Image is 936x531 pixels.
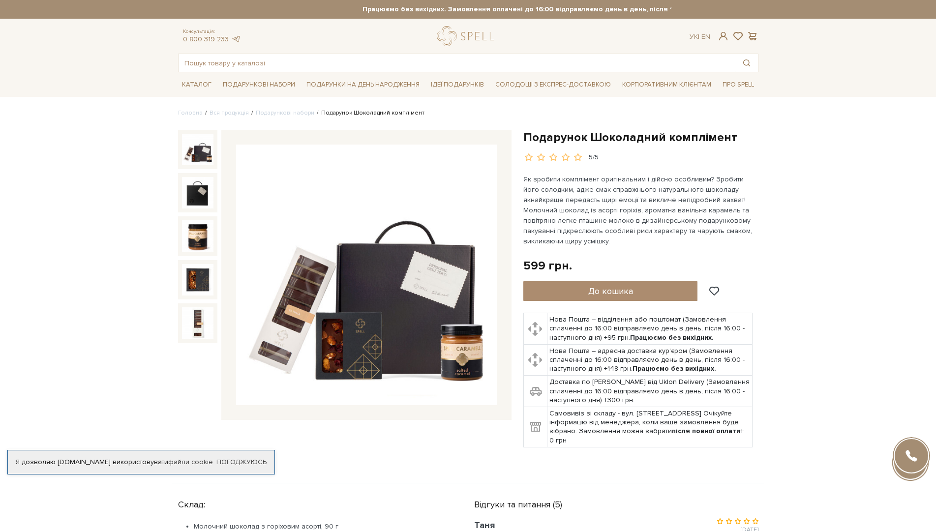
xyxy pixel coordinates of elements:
[690,32,710,41] div: Ук
[302,77,423,92] span: Подарунки на День народження
[547,376,753,407] td: Доставка по [PERSON_NAME] від Uklon Delivery (Замовлення сплаченні до 16:00 відправляємо день в д...
[630,333,714,342] b: Працюємо без вихідних.
[588,286,633,296] span: До кошика
[194,522,451,531] li: Молочний шоколад з горіховим асорті, 90 г
[701,32,710,41] a: En
[523,258,572,273] div: 599 грн.
[491,76,615,93] a: Солодощі з експрес-доставкою
[182,177,213,208] img: Подарунок Шоколадний комплімент
[719,77,758,92] span: Про Spell
[168,458,213,466] a: файли cookie
[523,130,758,145] h1: Подарунок Шоколадний комплімент
[182,264,213,295] img: Подарунок Шоколадний комплімент
[178,495,451,510] div: Склад:
[183,29,241,35] span: Консультація:
[182,307,213,339] img: Подарунок Шоколадний комплімент
[698,32,699,41] span: |
[182,220,213,252] img: Подарунок Шоколадний комплімент
[547,344,753,376] td: Нова Пошта – адресна доставка кур'єром (Замовлення сплаченні до 16:00 відправляємо день в день, п...
[474,520,495,531] span: Таня
[182,134,213,165] img: Подарунок Шоколадний комплімент
[427,77,488,92] span: Ідеї подарунків
[231,35,241,43] a: telegram
[523,281,698,301] button: До кошика
[314,109,424,118] li: Подарунок Шоколадний комплімент
[547,313,753,345] td: Нова Пошта – відділення або поштомат (Замовлення сплаченні до 16:00 відправляємо день в день, піс...
[589,153,599,162] div: 5/5
[547,407,753,447] td: Самовивіз зі складу - вул. [STREET_ADDRESS] Очікуйте інформацію від менеджера, коли ваше замовлен...
[618,76,715,93] a: Корпоративним клієнтам
[474,495,758,510] div: Відгуки та питання (5)
[8,458,274,467] div: Я дозволяю [DOMAIN_NAME] використовувати
[735,54,758,72] button: Пошук товару у каталозі
[633,364,716,373] b: Працюємо без вихідних.
[210,109,249,117] a: Вся продукція
[523,174,754,246] p: Як зробити комплімент оригінальним і дійсно особливим? Зробити його солодким, адже смак справжньо...
[178,109,203,117] a: Головна
[672,427,740,435] b: після повної оплати
[256,109,314,117] a: Подарункові набори
[216,458,267,467] a: Погоджуюсь
[236,145,497,405] img: Подарунок Шоколадний комплімент
[265,5,845,14] strong: Працюємо без вихідних. Замовлення оплачені до 16:00 відправляємо день в день, після 16:00 - насту...
[178,77,215,92] span: Каталог
[179,54,735,72] input: Пошук товару у каталозі
[183,35,229,43] a: 0 800 319 233
[437,26,498,46] a: logo
[219,77,299,92] span: Подарункові набори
